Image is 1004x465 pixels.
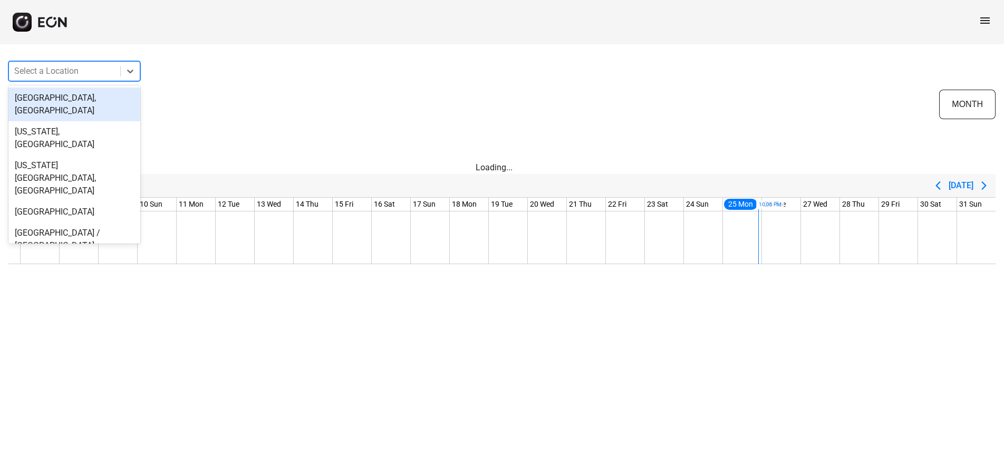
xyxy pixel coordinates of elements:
div: 18 Mon [450,198,479,211]
div: [US_STATE], [GEOGRAPHIC_DATA] [8,121,140,155]
div: 21 Thu [567,198,594,211]
div: 29 Fri [879,198,902,211]
div: 16 Sat [372,198,397,211]
p: All times are in PST [8,128,996,140]
div: 19 Tue [489,198,515,211]
div: 31 Sun [957,198,984,211]
div: 26 Tue [762,198,788,211]
div: 14 Thu [294,198,321,211]
div: [GEOGRAPHIC_DATA], [GEOGRAPHIC_DATA] [8,88,140,121]
div: [US_STATE][GEOGRAPHIC_DATA], [GEOGRAPHIC_DATA] [8,155,140,201]
div: 24 Sun [684,198,711,211]
div: 22 Fri [606,198,629,211]
button: [DATE] [949,176,973,195]
div: 15 Fri [333,198,355,211]
div: 20 Wed [528,198,556,211]
div: 28 Thu [840,198,867,211]
div: [GEOGRAPHIC_DATA] [8,201,140,222]
div: 23 Sat [645,198,670,211]
div: 11 Mon [177,198,206,211]
button: Next page [973,175,995,196]
div: 17 Sun [411,198,438,211]
button: MONTH [939,90,996,119]
div: 13 Wed [255,198,283,211]
span: menu [979,14,991,27]
div: 12 Tue [216,198,242,211]
div: 25 Mon [723,198,758,211]
div: Loading... [476,161,528,174]
div: [GEOGRAPHIC_DATA] / [GEOGRAPHIC_DATA][PERSON_NAME] [8,222,140,269]
button: Previous page [928,175,949,196]
div: 27 Wed [801,198,829,211]
div: 30 Sat [918,198,943,211]
div: 10 Sun [138,198,165,211]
